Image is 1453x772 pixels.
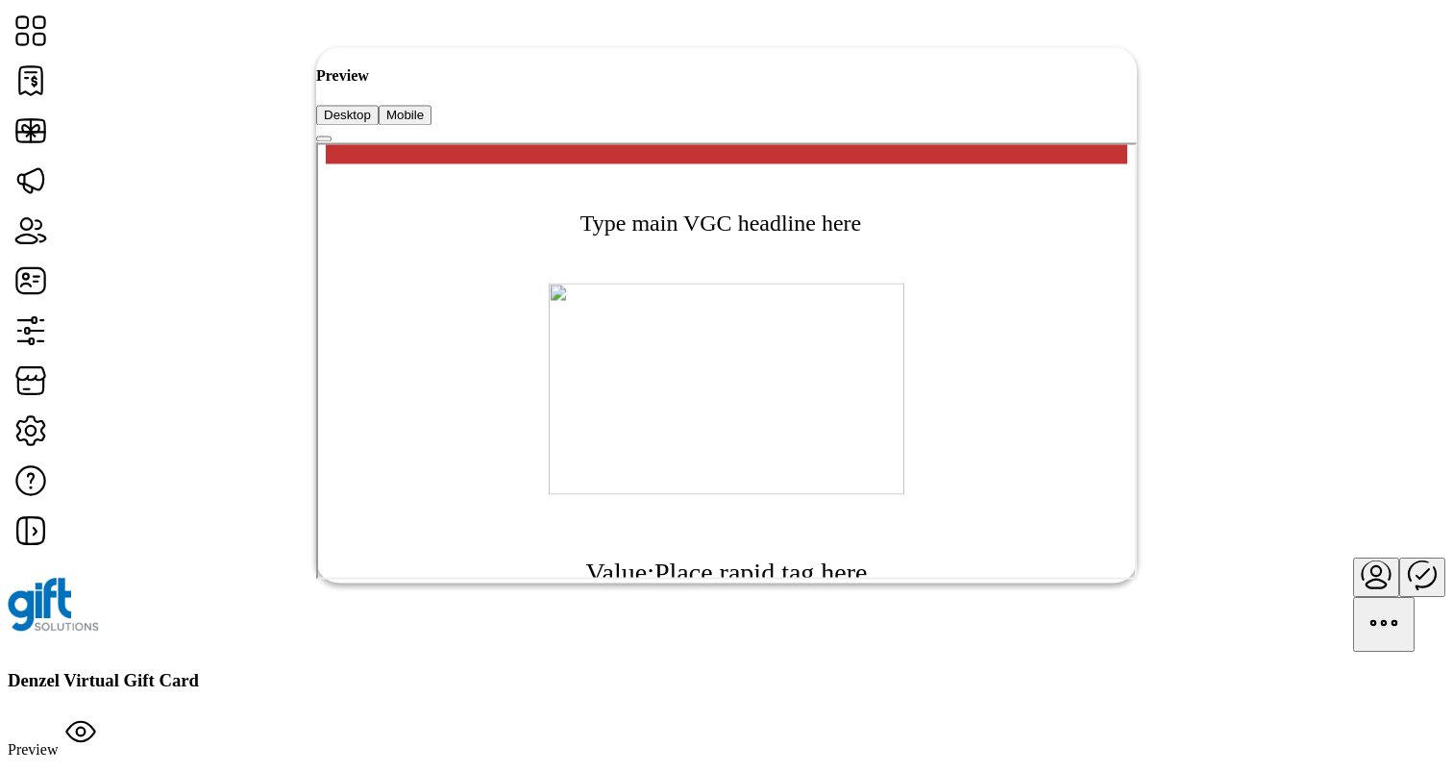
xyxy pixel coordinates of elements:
[316,106,379,126] button: Desktop
[8,670,1445,691] h3: Denzel Virtual Gift Card
[324,109,371,123] span: Desktop
[379,106,431,126] button: Mobile
[1399,558,1445,597] button: Publisher Panel
[316,67,1137,85] h4: Preview
[262,42,543,115] p: Type main VGC headline here
[267,377,549,480] p: Value:Place rapid tag here
[8,741,58,758] span: Preview
[8,578,99,632] img: logo
[386,109,424,123] span: Mobile
[1353,558,1399,597] button: menu
[1353,597,1415,652] button: menu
